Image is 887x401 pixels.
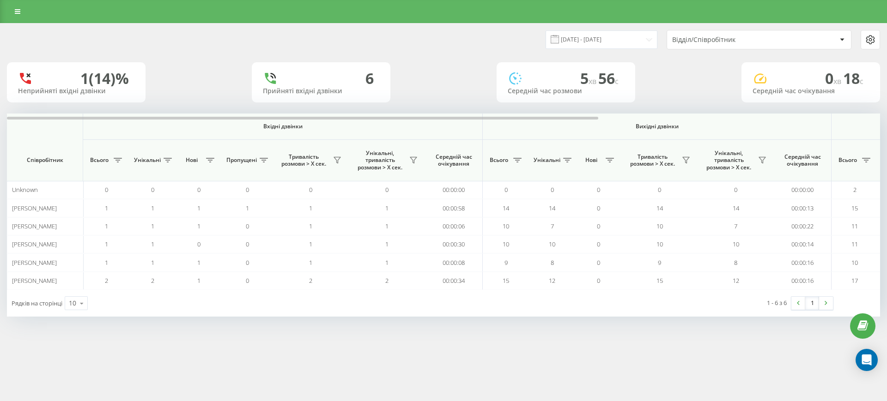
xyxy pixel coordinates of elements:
[534,156,560,164] span: Унікальні
[385,276,389,285] span: 2
[805,297,819,310] a: 1
[833,76,843,86] span: хв
[672,36,783,44] div: Відділ/Співробітник
[734,222,737,230] span: 7
[105,222,108,230] span: 1
[503,204,509,212] span: 14
[504,186,508,194] span: 0
[309,240,312,248] span: 1
[767,298,787,307] div: 1 - 6 з 6
[309,258,312,267] span: 1
[309,276,312,285] span: 2
[656,222,663,230] span: 10
[197,258,200,267] span: 1
[197,240,200,248] span: 0
[702,150,755,171] span: Унікальні, тривалість розмови > Х сек.
[503,222,509,230] span: 10
[105,276,108,285] span: 2
[151,186,154,194] span: 0
[856,349,878,371] div: Open Intercom Messenger
[549,276,555,285] span: 12
[69,299,76,308] div: 10
[487,156,510,164] span: Всього
[658,258,661,267] span: 9
[733,204,739,212] span: 14
[508,87,624,95] div: Середній час розмови
[656,204,663,212] span: 14
[151,240,154,248] span: 1
[246,186,249,194] span: 0
[656,240,663,248] span: 10
[503,276,509,285] span: 15
[385,222,389,230] span: 1
[597,204,600,212] span: 0
[88,156,111,164] span: Всього
[597,222,600,230] span: 0
[734,186,737,194] span: 0
[12,276,57,285] span: [PERSON_NAME]
[851,222,858,230] span: 11
[18,87,134,95] div: Неприйняті вхідні дзвінки
[615,76,619,86] span: c
[656,276,663,285] span: 15
[353,150,407,171] span: Унікальні, тривалість розмови > Х сек.
[836,156,859,164] span: Всього
[851,240,858,248] span: 11
[425,199,483,217] td: 00:00:58
[105,204,108,212] span: 1
[843,68,863,88] span: 18
[197,186,200,194] span: 0
[753,87,869,95] div: Середній час очікування
[774,199,832,217] td: 00:00:13
[425,217,483,235] td: 00:00:06
[12,204,57,212] span: [PERSON_NAME]
[263,87,379,95] div: Прийняті вхідні дзвінки
[246,258,249,267] span: 0
[197,276,200,285] span: 1
[504,123,810,130] span: Вихідні дзвінки
[851,204,858,212] span: 15
[80,70,129,87] div: 1 (14)%
[425,235,483,253] td: 00:00:30
[774,272,832,290] td: 00:00:16
[226,156,257,164] span: Пропущені
[105,258,108,267] span: 1
[385,186,389,194] span: 0
[734,258,737,267] span: 8
[15,156,75,164] span: Співробітник
[151,258,154,267] span: 1
[425,272,483,290] td: 00:00:34
[503,240,509,248] span: 10
[309,222,312,230] span: 1
[246,204,249,212] span: 1
[658,186,661,194] span: 0
[12,186,38,194] span: Unknown
[598,68,619,88] span: 56
[151,204,154,212] span: 1
[551,222,554,230] span: 7
[12,240,57,248] span: [PERSON_NAME]
[733,240,739,248] span: 10
[781,153,824,168] span: Середній час очікування
[385,204,389,212] span: 1
[549,204,555,212] span: 14
[151,276,154,285] span: 2
[733,276,739,285] span: 12
[105,240,108,248] span: 1
[549,240,555,248] span: 10
[825,68,843,88] span: 0
[432,153,475,168] span: Середній час очікування
[504,258,508,267] span: 9
[551,186,554,194] span: 0
[246,240,249,248] span: 0
[597,258,600,267] span: 0
[12,299,62,307] span: Рядків на сторінці
[105,186,108,194] span: 0
[277,153,330,168] span: Тривалість розмови > Х сек.
[853,186,857,194] span: 2
[580,68,598,88] span: 5
[589,76,598,86] span: хв
[134,156,161,164] span: Унікальні
[309,186,312,194] span: 0
[551,258,554,267] span: 8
